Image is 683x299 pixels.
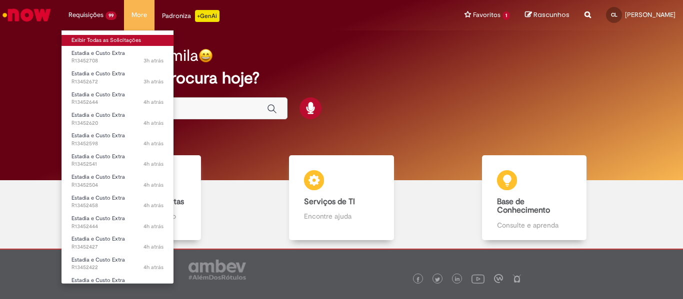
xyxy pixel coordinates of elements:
[71,235,125,243] span: Estadia e Custo Extra
[61,35,173,46] a: Exibir Todas as Solicitações
[143,223,163,230] time: 27/08/2025 13:31:01
[61,234,173,252] a: Aberto R13452427 : Estadia e Custo Extra
[61,151,173,170] a: Aberto R13452541 : Estadia e Custo Extra
[143,78,163,85] time: 27/08/2025 14:09:28
[71,69,612,87] h2: O que você procura hoje?
[71,153,125,160] span: Estadia e Custo Extra
[497,220,572,230] p: Consulte e aprenda
[143,243,163,251] span: 4h atrás
[71,57,163,65] span: R13452708
[61,68,173,87] a: Aberto R13452672 : Estadia e Custo Extra
[438,155,630,240] a: Base de Conhecimento Consulte e aprenda
[143,160,163,168] span: 4h atrás
[245,155,437,240] a: Serviços de TI Encontre ajuda
[497,197,550,216] b: Base de Conhecimento
[71,132,125,139] span: Estadia e Custo Extra
[473,10,500,20] span: Favoritos
[61,213,173,232] a: Aberto R13452444 : Estadia e Custo Extra
[143,140,163,147] span: 4h atrás
[611,11,617,18] span: CL
[71,215,125,222] span: Estadia e Custo Extra
[71,181,163,189] span: R13452504
[71,78,163,86] span: R13452672
[143,119,163,127] time: 27/08/2025 14:02:25
[304,211,379,221] p: Encontre ajuda
[502,11,510,20] span: 1
[71,49,125,57] span: Estadia e Custo Extra
[162,10,219,22] div: Padroniza
[143,181,163,189] time: 27/08/2025 13:43:08
[143,98,163,106] span: 4h atrás
[71,119,163,127] span: R13452620
[61,130,173,149] a: Aberto R13452598 : Estadia e Custo Extra
[533,10,569,19] span: Rascunhos
[71,277,125,284] span: Estadia e Custo Extra
[625,10,675,19] span: [PERSON_NAME]
[143,98,163,106] time: 27/08/2025 14:05:38
[71,160,163,168] span: R13452541
[61,172,173,190] a: Aberto R13452504 : Estadia e Custo Extra
[71,173,125,181] span: Estadia e Custo Extra
[105,11,116,20] span: 99
[61,193,173,211] a: Aberto R13452458 : Estadia e Custo Extra
[143,57,163,64] time: 27/08/2025 14:17:03
[143,140,163,147] time: 27/08/2025 13:59:07
[71,98,163,106] span: R13452644
[188,260,246,280] img: logo_footer_ambev_rotulo_gray.png
[61,89,173,108] a: Aberto R13452644 : Estadia e Custo Extra
[143,78,163,85] span: 3h atrás
[71,264,163,272] span: R13452422
[71,91,125,98] span: Estadia e Custo Extra
[198,48,213,63] img: happy-face.png
[143,264,163,271] span: 4h atrás
[71,140,163,148] span: R13452598
[143,119,163,127] span: 4h atrás
[52,155,245,240] a: Catálogo de Ofertas Abra uma solicitação
[143,181,163,189] span: 4h atrás
[131,10,147,20] span: More
[143,264,163,271] time: 27/08/2025 13:26:07
[435,277,440,282] img: logo_footer_twitter.png
[61,30,174,284] ul: Requisições
[143,202,163,209] time: 27/08/2025 13:34:41
[61,110,173,128] a: Aberto R13452620 : Estadia e Custo Extra
[143,243,163,251] time: 27/08/2025 13:27:02
[71,223,163,231] span: R13452444
[525,10,569,20] a: Rascunhos
[71,256,125,264] span: Estadia e Custo Extra
[143,160,163,168] time: 27/08/2025 13:49:46
[143,202,163,209] span: 4h atrás
[71,243,163,251] span: R13452427
[304,197,355,207] b: Serviços de TI
[71,70,125,77] span: Estadia e Custo Extra
[1,5,52,25] img: ServiceNow
[68,10,103,20] span: Requisições
[143,223,163,230] span: 4h atrás
[71,202,163,210] span: R13452458
[494,274,503,283] img: logo_footer_workplace.png
[71,111,125,119] span: Estadia e Custo Extra
[455,277,460,283] img: logo_footer_linkedin.png
[71,194,125,202] span: Estadia e Custo Extra
[471,272,484,285] img: logo_footer_youtube.png
[61,255,173,273] a: Aberto R13452422 : Estadia e Custo Extra
[195,10,219,22] p: +GenAi
[61,48,173,66] a: Aberto R13452708 : Estadia e Custo Extra
[143,57,163,64] span: 3h atrás
[512,274,521,283] img: logo_footer_naosei.png
[415,277,420,282] img: logo_footer_facebook.png
[61,275,173,294] a: Aberto R13452412 : Estadia e Custo Extra
[111,197,184,207] b: Catálogo de Ofertas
